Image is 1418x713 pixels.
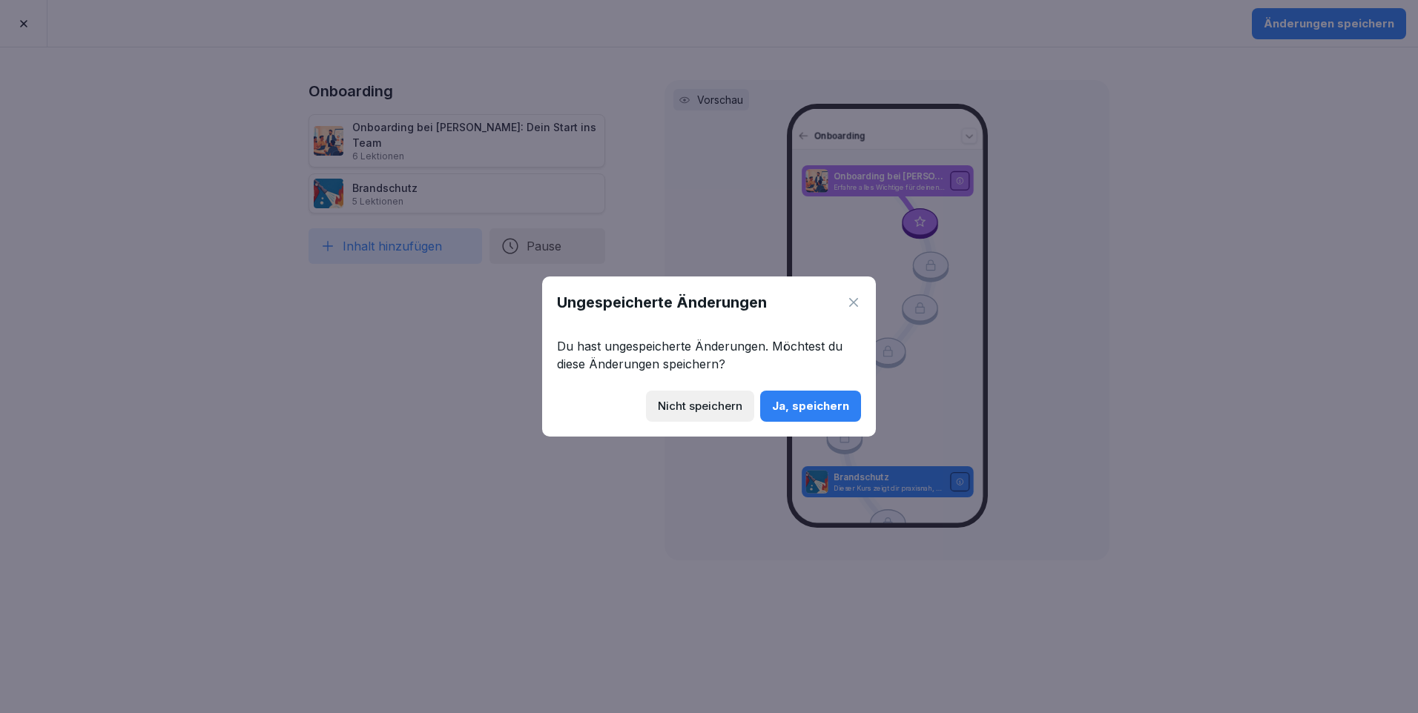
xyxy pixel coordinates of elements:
[646,391,754,422] button: Nicht speichern
[557,291,767,314] h1: Ungespeicherte Änderungen
[557,337,861,373] p: Du hast ungespeicherte Änderungen. Möchtest du diese Änderungen speichern?
[658,398,742,414] div: Nicht speichern
[760,391,861,422] button: Ja, speichern
[772,398,849,414] div: Ja, speichern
